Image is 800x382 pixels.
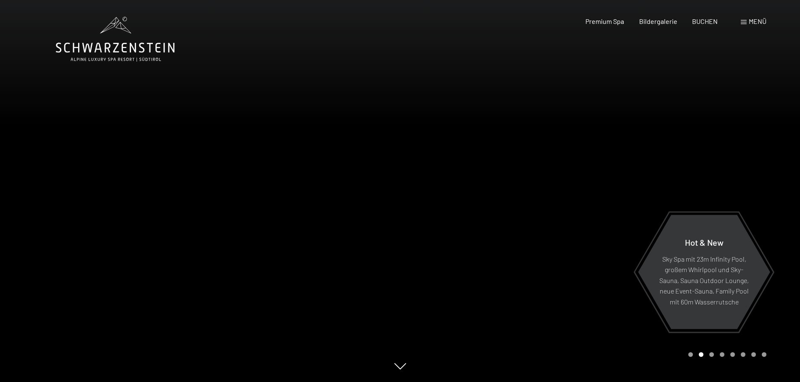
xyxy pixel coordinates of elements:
[688,352,693,357] div: Carousel Page 1
[685,352,766,357] div: Carousel Pagination
[751,352,756,357] div: Carousel Page 7
[585,17,624,25] a: Premium Spa
[762,352,766,357] div: Carousel Page 8
[692,17,718,25] a: BUCHEN
[699,352,703,357] div: Carousel Page 2 (Current Slide)
[749,17,766,25] span: Menü
[637,214,771,330] a: Hot & New Sky Spa mit 23m Infinity Pool, großem Whirlpool und Sky-Sauna, Sauna Outdoor Lounge, ne...
[709,352,714,357] div: Carousel Page 3
[720,352,724,357] div: Carousel Page 4
[730,352,735,357] div: Carousel Page 5
[685,237,724,247] span: Hot & New
[658,253,750,307] p: Sky Spa mit 23m Infinity Pool, großem Whirlpool und Sky-Sauna, Sauna Outdoor Lounge, neue Event-S...
[639,17,677,25] a: Bildergalerie
[741,352,745,357] div: Carousel Page 6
